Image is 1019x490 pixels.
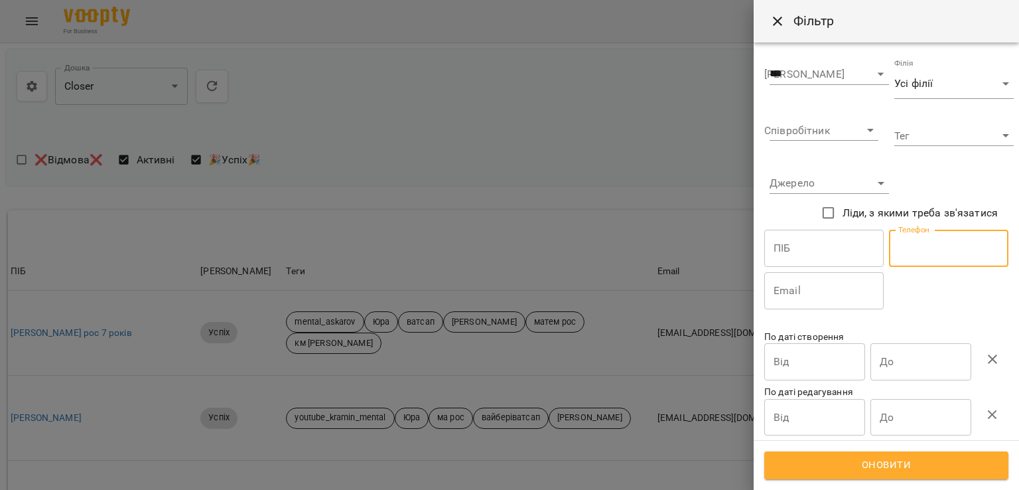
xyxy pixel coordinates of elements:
label: Філія [894,60,914,68]
p: По даті створення [764,331,1008,344]
span: Усі філії [894,76,998,92]
button: Close [762,5,793,37]
span: Оновити [779,457,994,474]
p: По даті редагування [764,386,1008,399]
div: Усі філії [894,69,1014,99]
label: Співробітник [764,125,830,136]
span: Ліди, з якими треба зв'язатися [843,205,998,221]
label: [PERSON_NAME] [764,69,845,80]
button: Оновити [764,451,1008,479]
h6: Фільтр [793,11,1003,31]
